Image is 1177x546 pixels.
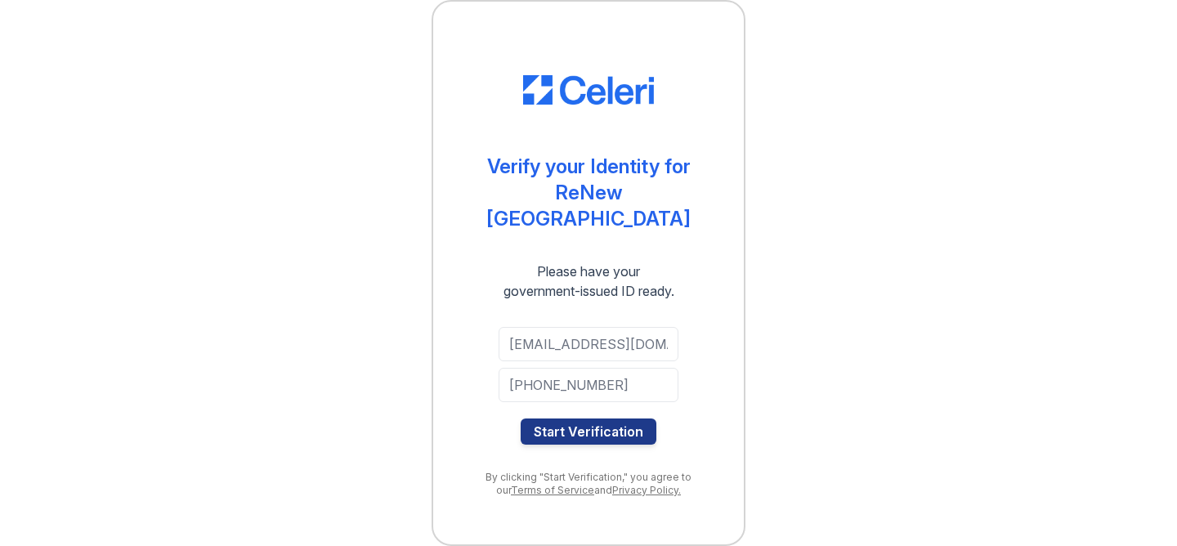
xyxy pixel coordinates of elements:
[466,471,711,497] div: By clicking "Start Verification," you agree to our and
[499,368,678,402] input: Phone
[466,154,711,232] div: Verify your Identity for ReNew [GEOGRAPHIC_DATA]
[521,418,656,445] button: Start Verification
[523,75,654,105] img: CE_Logo_Blue-a8612792a0a2168367f1c8372b55b34899dd931a85d93a1a3d3e32e68fde9ad4.png
[511,484,594,496] a: Terms of Service
[612,484,681,496] a: Privacy Policy.
[474,262,704,301] div: Please have your government-issued ID ready.
[499,327,678,361] input: Email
